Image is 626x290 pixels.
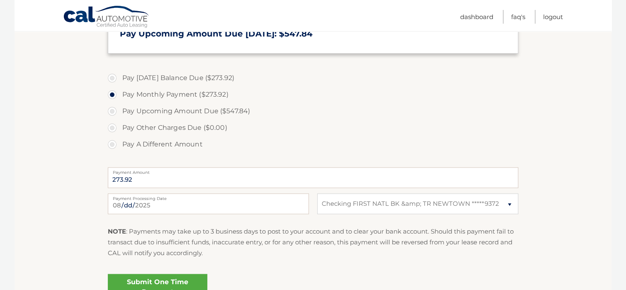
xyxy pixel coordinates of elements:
label: Pay Upcoming Amount Due ($547.84) [108,103,518,119]
label: Pay A Different Amount [108,136,518,153]
label: Payment Processing Date [108,193,309,200]
a: Dashboard [460,10,493,24]
a: Cal Automotive [63,5,150,29]
p: : Payments may take up to 3 business days to post to your account and to clear your bank account.... [108,226,518,259]
strong: NOTE [108,227,126,235]
input: Payment Date [108,193,309,214]
h3: Pay Upcoming Amount Due [DATE]: $547.84 [120,29,506,39]
label: Pay [DATE] Balance Due ($273.92) [108,70,518,86]
a: FAQ's [511,10,525,24]
label: Pay Monthly Payment ($273.92) [108,86,518,103]
label: Pay Other Charges Due ($0.00) [108,119,518,136]
a: Logout [543,10,563,24]
label: Payment Amount [108,167,518,174]
input: Payment Amount [108,167,518,188]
